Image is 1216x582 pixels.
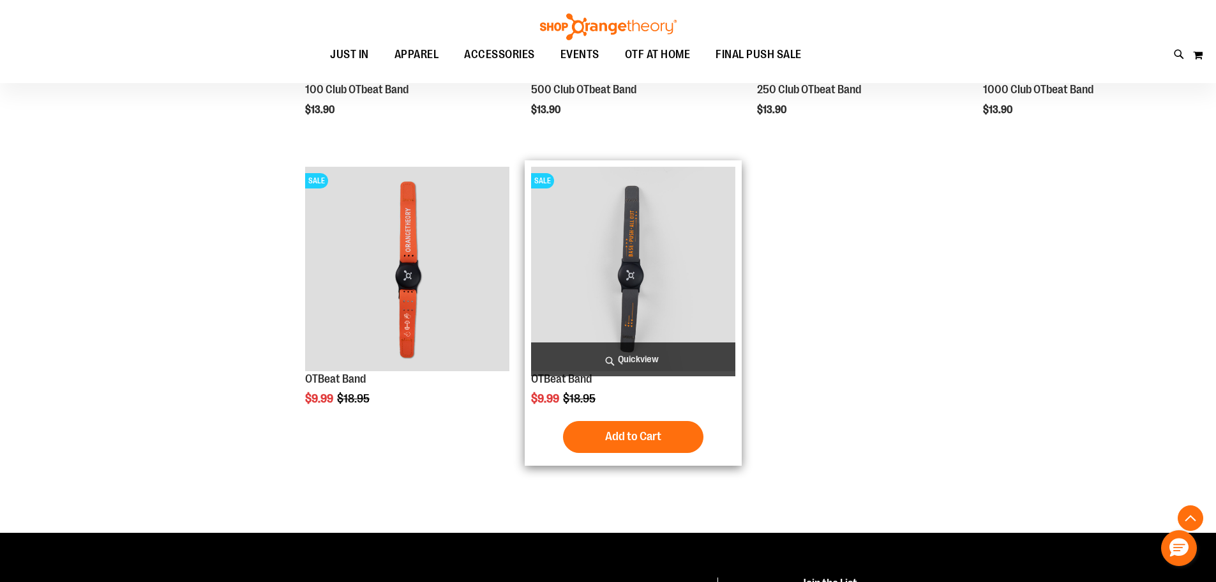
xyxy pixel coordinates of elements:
[299,160,516,438] div: product
[538,13,679,40] img: Shop Orangetheory
[305,167,509,373] a: OTBeat BandSALE
[757,104,788,116] span: $13.90
[337,392,372,405] span: $18.95
[605,429,661,443] span: Add to Cart
[330,40,369,69] span: JUST IN
[464,40,535,69] span: ACCESSORIES
[305,173,328,188] span: SALE
[563,392,597,405] span: $18.95
[548,40,612,70] a: EVENTS
[305,372,366,385] a: OTBeat Band
[612,40,703,70] a: OTF AT HOME
[703,40,814,70] a: FINAL PUSH SALE
[382,40,452,70] a: APPAREL
[531,167,735,371] img: OTBeat Band
[531,372,592,385] a: OTBeat Band
[560,40,599,69] span: EVENTS
[531,392,561,405] span: $9.99
[983,104,1014,116] span: $13.90
[531,173,554,188] span: SALE
[305,167,509,371] img: OTBeat Band
[716,40,802,69] span: FINAL PUSH SALE
[1161,530,1197,566] button: Hello, have a question? Let’s chat.
[531,83,636,96] a: 500 Club OTbeat Band
[305,392,335,405] span: $9.99
[563,421,703,453] button: Add to Cart
[317,40,382,70] a: JUST IN
[1178,505,1203,531] button: Back To Top
[625,40,691,69] span: OTF AT HOME
[983,83,1093,96] a: 1000 Club OTbeat Band
[451,40,548,69] a: ACCESSORIES
[531,342,735,376] a: Quickview
[531,167,735,373] a: OTBeat BandSALE
[531,104,562,116] span: $13.90
[757,83,861,96] a: 250 Club OTbeat Band
[525,160,742,466] div: product
[305,104,336,116] span: $13.90
[394,40,439,69] span: APPAREL
[305,83,409,96] a: 100 Club OTbeat Band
